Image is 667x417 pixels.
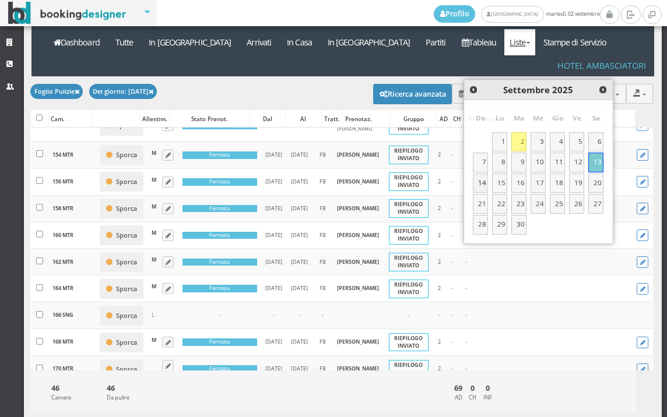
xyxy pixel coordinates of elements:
button: Export [626,84,653,103]
button: Sporca [100,172,143,192]
td: FB [312,275,333,302]
td: [DATE] [261,356,286,383]
span: Venerdì [569,111,584,126]
a: Tableau [454,29,504,55]
td: - [312,302,333,329]
td: 2 [433,356,446,383]
td: [DATE] [287,168,312,195]
b: M [152,282,156,290]
td: - [459,142,473,168]
a: 6 [588,132,603,152]
td: FB [312,222,333,249]
td: - [459,168,473,195]
small: Sporca [116,338,137,347]
div: Prenotaz. [343,111,389,127]
td: [DATE] [261,275,286,302]
a: 1 [492,132,507,152]
b: M [152,149,156,157]
td: 2 [433,275,446,302]
div: Fermata [182,285,258,292]
button: Ricerca avanzata [373,84,452,104]
td: - [459,356,473,383]
span: Sabato [588,111,603,126]
div: AD [437,111,450,127]
b: [PERSON_NAME] [337,204,379,212]
div: Cam. [48,111,93,127]
b: M [152,256,156,263]
td: [DATE] [287,329,312,356]
b: 164 MTR [52,284,73,292]
div: Fermata [182,338,258,346]
span: Mercoledì [531,111,546,126]
b: M [152,119,156,127]
td: - [459,275,473,302]
span: Martedì [511,111,526,126]
b: M [152,203,156,210]
td: [DATE] [261,168,286,195]
small: CH [469,394,476,401]
small: Sporca [116,285,137,293]
a: 29 [492,215,507,235]
span: Next [598,85,608,94]
small: Sporca [116,258,137,266]
button: Del giorno: [DATE] [89,84,157,98]
td: [DATE] [261,329,286,356]
b: M [152,176,156,183]
a: 10 [531,153,546,172]
a: In [GEOGRAPHIC_DATA] [320,29,417,55]
button: Sporca [100,252,143,272]
a: 22 [492,194,507,214]
a: 9 [511,153,526,172]
b: 168 MTR [52,338,73,345]
b: 154 MTR [52,151,73,158]
b: M [152,370,156,378]
span: martedì, 02 settembre [434,5,600,23]
div: Fermata [182,178,258,186]
a: 27 [588,194,603,214]
td: [DATE] [287,195,312,222]
td: [DATE] [287,222,312,249]
td: - [446,142,459,168]
small: INF [483,394,492,401]
span: + [152,370,162,378]
span: 2025 [552,84,573,96]
td: [DATE] [261,249,286,275]
b: [PERSON_NAME] [337,338,379,345]
div: Fermata [182,151,258,159]
span: Domenica [473,111,488,126]
b: RIEPILOGO INVIATO [394,334,423,349]
b: 166 SNG [52,311,73,319]
a: 15 [492,174,507,193]
a: Dashboard [45,29,107,55]
span: Lunedì [492,111,507,126]
td: - [287,302,312,329]
a: Profilo [434,5,476,23]
b: L [159,370,162,378]
td: - [446,195,459,222]
a: 7 [473,153,488,172]
td: - [446,329,459,356]
a: 21 [473,194,488,214]
a: 12 [569,153,584,172]
button: Foglio Pulizie [30,84,83,98]
td: [DATE] [287,142,312,168]
div: - [182,312,258,319]
a: 24 [531,194,546,214]
a: 28 [473,215,488,235]
small: Sporca [116,151,137,159]
td: FB [312,249,333,275]
div: Fermata [182,232,258,239]
td: [DATE] [287,249,312,275]
td: - [385,302,433,329]
b: RIEPILOGO INVIATO [394,281,423,296]
b: [PERSON_NAME] [337,284,379,292]
a: Prev [466,82,482,97]
td: - [433,302,446,329]
a: Partiti [417,29,454,55]
div: CH [451,111,464,127]
small: Sporca [116,231,137,239]
td: - [261,302,286,329]
small: Sporca [116,178,137,186]
b: M [152,229,156,236]
a: 8 [492,153,507,172]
